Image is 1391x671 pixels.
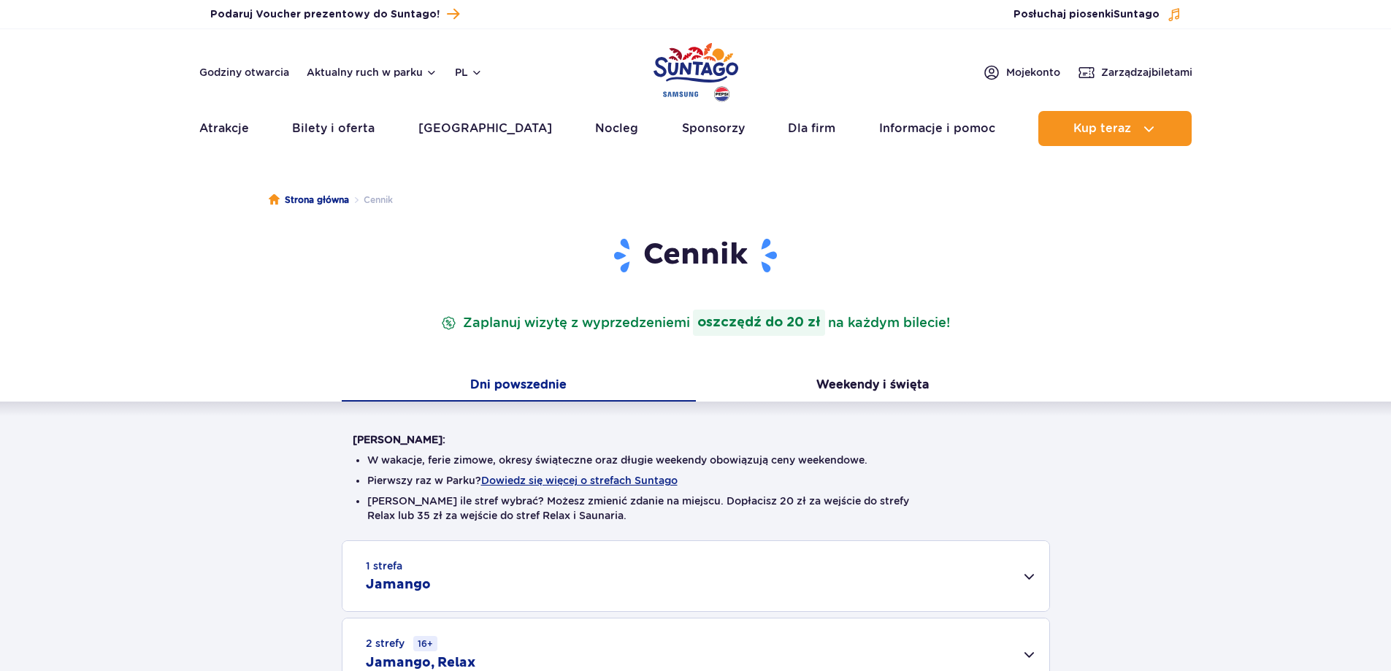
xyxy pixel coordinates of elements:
span: Podaruj Voucher prezentowy do Suntago! [210,7,440,22]
span: Posłuchaj piosenki [1013,7,1160,22]
small: 2 strefy [366,636,437,651]
button: Aktualny ruch w parku [307,66,437,78]
a: Podaruj Voucher prezentowy do Suntago! [210,4,459,24]
h2: Jamango [366,576,431,594]
a: Informacje i pomoc [879,111,995,146]
li: Cennik [349,193,393,207]
a: Atrakcje [199,111,249,146]
span: Suntago [1114,9,1160,20]
button: Posłuchaj piosenkiSuntago [1013,7,1181,22]
strong: [PERSON_NAME]: [353,434,445,445]
span: Kup teraz [1073,122,1131,135]
li: Pierwszy raz w Parku? [367,473,1024,488]
a: Godziny otwarcia [199,65,289,80]
li: W wakacje, ferie zimowe, okresy świąteczne oraz długie weekendy obowiązują ceny weekendowe. [367,453,1024,467]
h1: Cennik [353,237,1039,275]
button: Dowiedz się więcej o strefach Suntago [481,475,678,486]
a: Dla firm [788,111,835,146]
a: Bilety i oferta [292,111,375,146]
a: Park of Poland [654,37,738,104]
button: Kup teraz [1038,111,1192,146]
p: Zaplanuj wizytę z wyprzedzeniem na każdym bilecie! [438,310,953,336]
small: 16+ [413,636,437,651]
span: Zarządzaj biletami [1101,65,1192,80]
a: Zarządzajbiletami [1078,64,1192,81]
a: Sponsorzy [682,111,745,146]
button: Weekendy i święta [696,371,1050,402]
strong: oszczędź do 20 zł [693,310,825,336]
a: [GEOGRAPHIC_DATA] [418,111,552,146]
a: Strona główna [269,193,349,207]
button: pl [455,65,483,80]
small: 1 strefa [366,559,402,573]
button: Dni powszednie [342,371,696,402]
li: [PERSON_NAME] ile stref wybrać? Możesz zmienić zdanie na miejscu. Dopłacisz 20 zł za wejście do s... [367,494,1024,523]
a: Nocleg [595,111,638,146]
a: Mojekonto [983,64,1060,81]
span: Moje konto [1006,65,1060,80]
